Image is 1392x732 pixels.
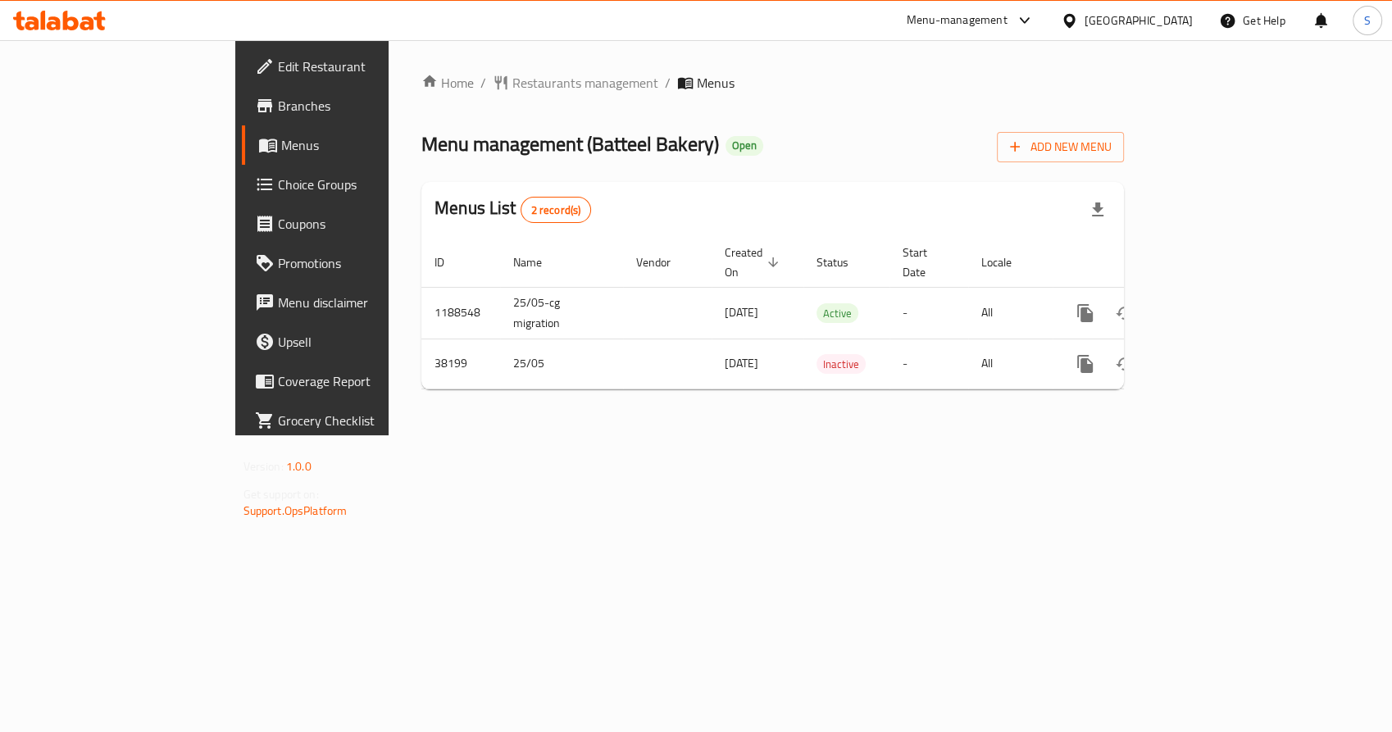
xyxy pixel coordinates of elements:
nav: breadcrumb [421,73,1124,93]
table: enhanced table [421,238,1236,389]
div: Menu-management [907,11,1008,30]
span: Inactive [817,355,866,374]
span: Menus [697,73,735,93]
a: Edit Restaurant [242,47,468,86]
td: All [968,339,1053,389]
th: Actions [1053,238,1236,288]
button: Add New Menu [997,132,1124,162]
a: Coverage Report [242,361,468,401]
span: [DATE] [725,302,758,323]
a: Support.OpsPlatform [243,500,348,521]
li: / [480,73,486,93]
span: Open [726,139,763,152]
h2: Menus List [434,196,591,223]
span: Name [513,252,563,272]
div: Active [817,303,858,323]
button: more [1066,293,1105,333]
span: Coverage Report [278,371,455,391]
td: All [968,287,1053,339]
div: Export file [1078,190,1117,230]
a: Upsell [242,322,468,361]
span: Active [817,304,858,323]
button: Change Status [1105,344,1144,384]
span: Locale [981,252,1033,272]
span: Branches [278,96,455,116]
span: Edit Restaurant [278,57,455,76]
a: Promotions [242,243,468,283]
span: Start Date [903,243,948,282]
span: Version: [243,456,284,477]
span: Menus [281,135,455,155]
li: / [665,73,671,93]
button: Change Status [1105,293,1144,333]
a: Coupons [242,204,468,243]
a: Choice Groups [242,165,468,204]
div: Inactive [817,354,866,374]
span: Add New Menu [1010,137,1111,157]
td: - [889,287,968,339]
span: Choice Groups [278,175,455,194]
span: Menu management ( Batteel Bakery ) [421,125,719,162]
span: Upsell [278,332,455,352]
td: - [889,339,968,389]
div: Total records count [521,197,592,223]
span: Promotions [278,253,455,273]
span: 1.0.0 [286,456,312,477]
span: Vendor [636,252,692,272]
span: Grocery Checklist [278,411,455,430]
button: more [1066,344,1105,384]
span: Menu disclaimer [278,293,455,312]
a: Restaurants management [493,73,658,93]
td: 25/05 [500,339,623,389]
span: Restaurants management [512,73,658,93]
span: ID [434,252,466,272]
span: Get support on: [243,484,319,505]
span: Coupons [278,214,455,234]
td: 25/05-cg migration [500,287,623,339]
a: Menus [242,125,468,165]
a: Menu disclaimer [242,283,468,322]
span: S [1364,11,1371,30]
a: Branches [242,86,468,125]
div: [GEOGRAPHIC_DATA] [1085,11,1193,30]
span: Created On [725,243,784,282]
span: 2 record(s) [521,202,591,218]
a: Grocery Checklist [242,401,468,440]
div: Open [726,136,763,156]
span: Status [817,252,870,272]
span: [DATE] [725,352,758,374]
